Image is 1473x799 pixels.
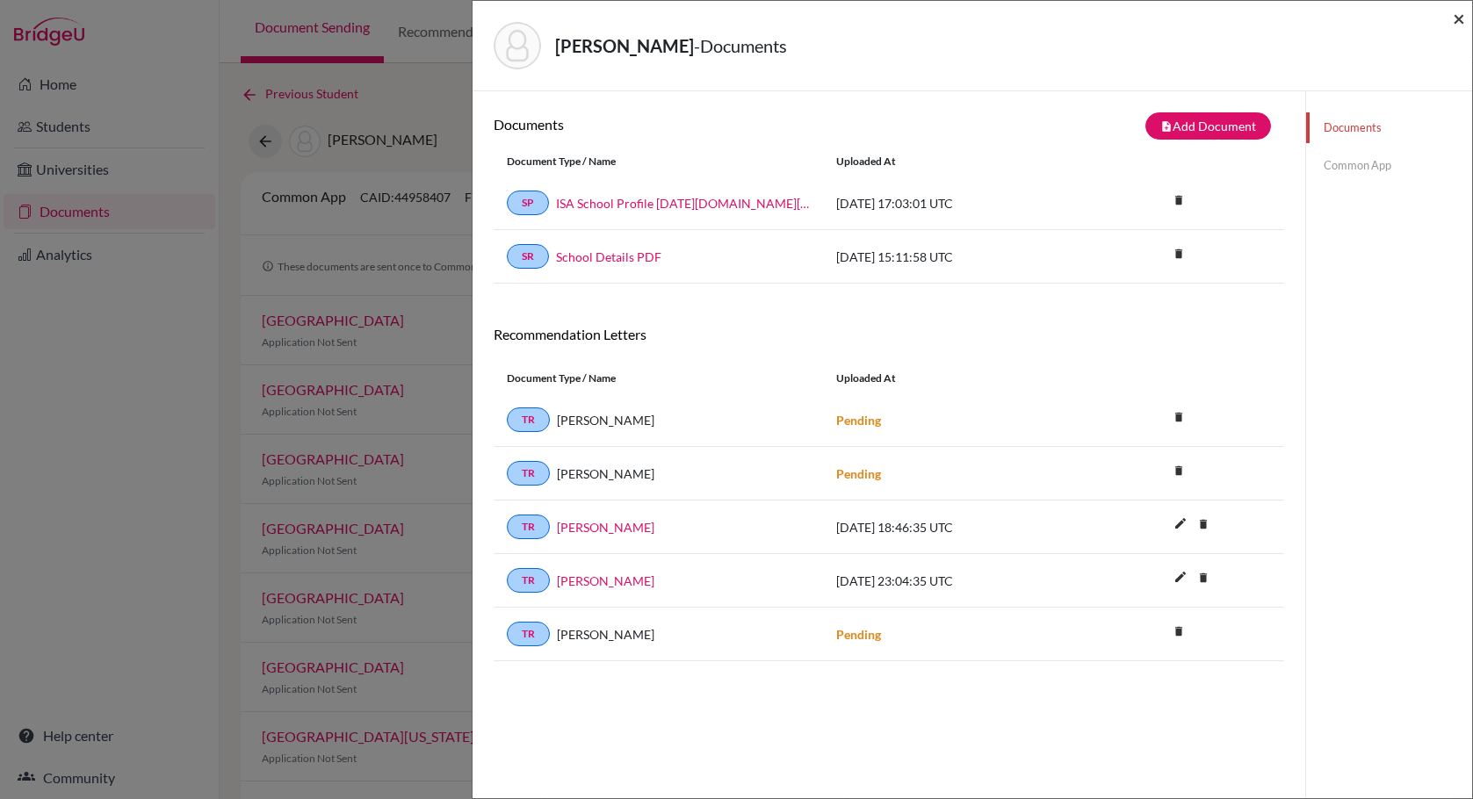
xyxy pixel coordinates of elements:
[1166,457,1192,484] i: delete
[494,154,823,169] div: Document Type / Name
[494,371,823,386] div: Document Type / Name
[1190,565,1217,591] i: delete
[823,154,1087,169] div: Uploaded at
[1166,509,1195,537] i: edit
[1145,112,1271,140] button: note_addAdd Document
[1190,514,1217,537] a: delete
[494,326,1284,342] h6: Recommendation Letters
[823,371,1087,386] div: Uploaded at
[836,466,881,481] strong: Pending
[694,35,787,56] span: - Documents
[1166,404,1192,430] i: delete
[1306,112,1472,143] a: Documents
[1166,241,1192,267] i: delete
[494,116,889,133] h6: Documents
[1166,512,1195,538] button: edit
[507,191,549,215] a: SP
[823,194,1087,212] div: [DATE] 17:03:01 UTC
[507,461,550,486] a: TR
[507,568,550,593] a: TR
[556,194,810,212] a: ISA School Profile [DATE][DOMAIN_NAME][DATE]_wide
[1166,621,1192,644] a: delete
[1166,460,1192,484] a: delete
[1190,511,1217,537] i: delete
[507,515,550,539] a: TR
[1166,565,1195,592] button: edit
[557,518,654,536] a: [PERSON_NAME]
[1166,563,1195,591] i: edit
[557,625,654,644] span: [PERSON_NAME]
[1166,407,1192,430] a: delete
[823,248,1087,266] div: [DATE] 15:11:58 UTC
[507,244,549,269] a: SR
[507,622,550,646] a: TR
[555,35,694,56] strong: [PERSON_NAME]
[556,248,661,266] a: School Details PDF
[1453,8,1465,29] button: Close
[836,627,881,642] strong: Pending
[507,407,550,432] a: TR
[1166,243,1192,267] a: delete
[1453,5,1465,31] span: ×
[1166,618,1192,644] i: delete
[1306,150,1472,181] a: Common App
[836,520,953,535] span: [DATE] 18:46:35 UTC
[1166,187,1192,213] i: delete
[1166,190,1192,213] a: delete
[557,411,654,429] span: [PERSON_NAME]
[1160,120,1173,133] i: note_add
[557,572,654,590] a: [PERSON_NAME]
[557,464,654,483] span: [PERSON_NAME]
[836,573,953,588] span: [DATE] 23:04:35 UTC
[1190,567,1217,591] a: delete
[836,413,881,428] strong: Pending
